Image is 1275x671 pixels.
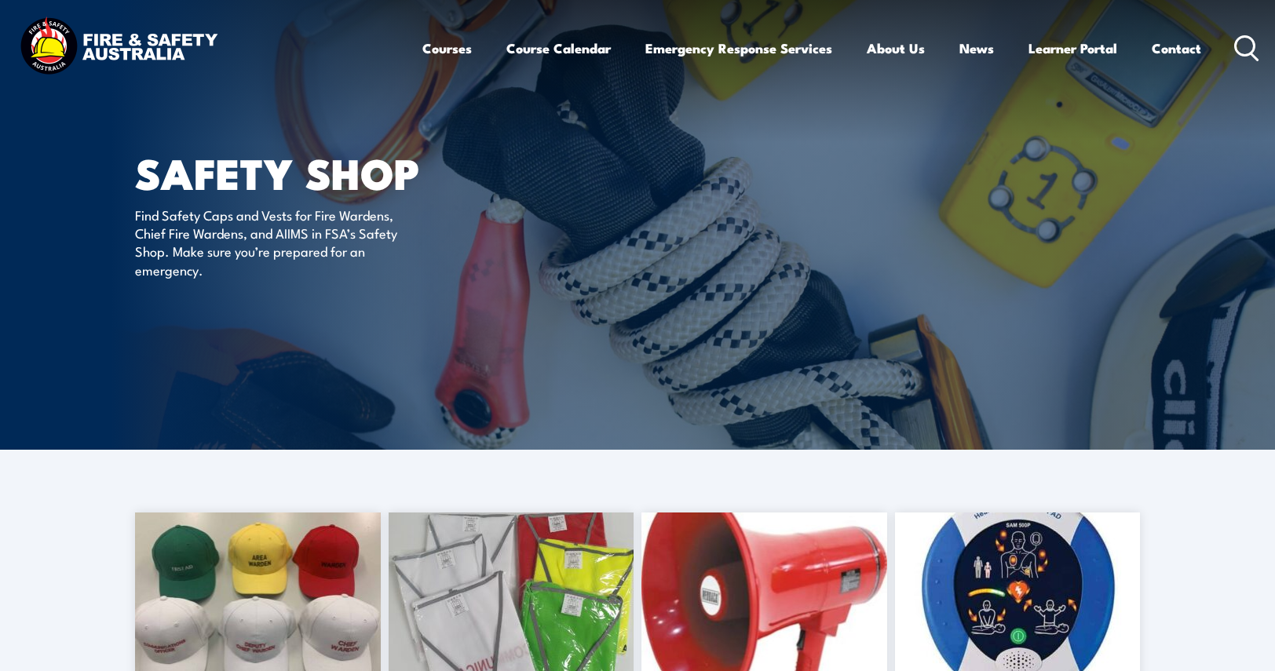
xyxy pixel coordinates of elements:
[645,27,832,69] a: Emergency Response Services
[422,27,472,69] a: Courses
[959,27,994,69] a: News
[867,27,925,69] a: About Us
[135,206,422,279] p: Find Safety Caps and Vests for Fire Wardens, Chief Fire Wardens, and AIIMS in FSA’s Safety Shop. ...
[135,154,523,191] h1: SAFETY SHOP
[1152,27,1201,69] a: Contact
[1028,27,1117,69] a: Learner Portal
[506,27,611,69] a: Course Calendar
